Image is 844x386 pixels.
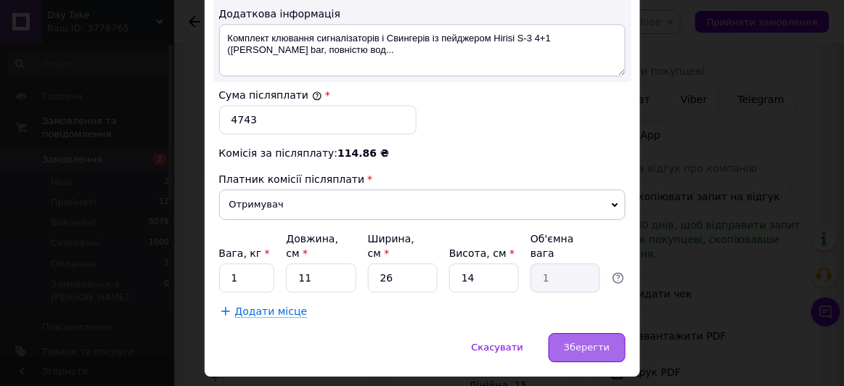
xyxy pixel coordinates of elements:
[219,173,365,185] span: Платник комісії післяплати
[219,89,322,101] label: Сума післяплати
[219,189,626,220] span: Отримувач
[219,247,270,259] label: Вага, кг
[337,147,389,159] span: 114.86 ₴
[472,342,523,353] span: Скасувати
[368,233,414,259] label: Ширина, см
[286,233,338,259] label: Довжина, см
[219,7,626,21] div: Додаткова інформація
[235,305,308,318] span: Додати місце
[219,146,626,160] div: Комісія за післяплату:
[449,247,515,259] label: Висота, см
[530,231,600,260] div: Об'ємна вага
[564,342,610,353] span: Зберегти
[219,24,626,76] textarea: Комплект клювання сигналізаторів і Свингерів із пейджером Hirisi S-3 4+1 ([PERSON_NAME] bar, повн...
